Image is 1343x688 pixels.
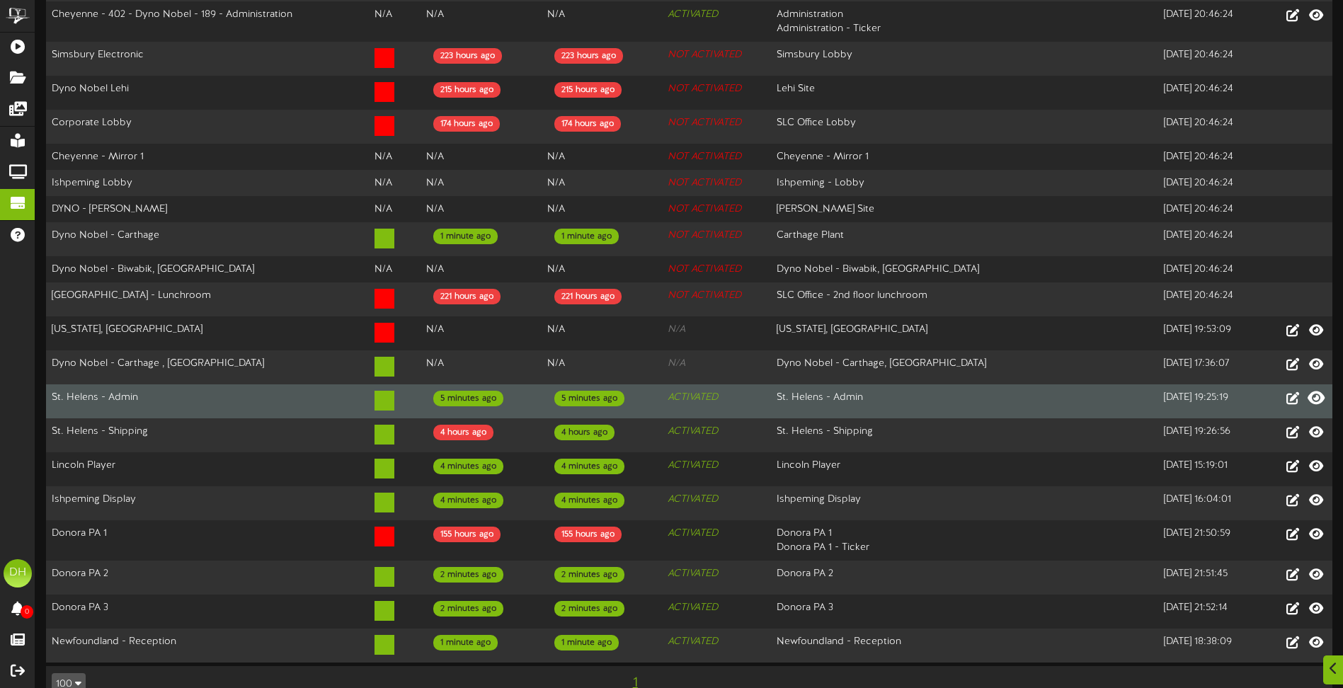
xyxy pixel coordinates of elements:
td: N/A [421,1,541,42]
td: St. Helens - Admin [46,384,369,418]
td: [DATE] 20:46:24 [1158,222,1262,256]
td: Cheyenne - Mirror 1 [46,144,369,170]
div: 1 minute ago [554,229,619,244]
td: [DATE] 19:53:09 [1158,316,1262,350]
td: SLC Office - 2nd floor lunchroom [771,282,1158,316]
td: Lehi Site [771,76,1158,110]
td: Newfoundland - Reception [771,629,1158,663]
td: Donora PA 2 [771,561,1158,595]
td: Cheyenne - 402 - Dyno Nobel - 189 - Administration [46,1,369,42]
div: 215 hours ago [554,82,622,98]
i: NOT ACTIVATED [668,290,741,301]
td: Ishpeming - Lobby [771,170,1158,196]
div: 215 hours ago [433,82,501,98]
td: [DATE] 20:46:24 [1158,170,1262,196]
td: Donora PA 1 Donora PA 1 - Ticker [771,520,1158,561]
td: N/A [542,144,662,170]
td: [DATE] 17:36:07 [1158,350,1262,384]
td: [DATE] 20:46:24 [1158,282,1262,316]
i: ACTIVATED [668,426,718,437]
div: 4 minutes ago [554,459,624,474]
div: 155 hours ago [433,527,501,542]
div: 4 hours ago [554,425,615,440]
td: N/A [421,256,541,282]
div: 221 hours ago [433,289,501,304]
span: 0 [21,605,33,619]
td: N/A [421,170,541,196]
td: [DATE] 20:46:24 [1158,76,1262,110]
td: [DATE] 21:50:59 [1158,520,1262,561]
i: NOT ACTIVATED [668,50,741,60]
div: 4 hours ago [433,425,493,440]
td: Donora PA 3 [46,595,369,629]
td: [DATE] 20:46:24 [1158,144,1262,170]
div: 2 minutes ago [433,601,503,617]
td: Corporate Lobby [46,110,369,144]
div: 5 minutes ago [433,391,503,406]
td: N/A [369,196,421,222]
td: [DATE] 20:46:24 [1158,42,1262,76]
td: Simsbury Lobby [771,42,1158,76]
i: ACTIVATED [668,568,718,579]
td: [DATE] 19:26:56 [1158,418,1262,452]
td: [DATE] 18:38:09 [1158,629,1262,663]
i: ACTIVATED [668,494,718,505]
td: Ishpeming Lobby [46,170,369,196]
i: ACTIVATED [668,602,718,613]
td: [GEOGRAPHIC_DATA] - Lunchroom [46,282,369,316]
div: 2 minutes ago [433,567,503,583]
i: NOT ACTIVATED [668,264,741,275]
td: Donora PA 1 [46,520,369,561]
td: Dyno Nobel Lehi [46,76,369,110]
td: SLC Office Lobby [771,110,1158,144]
div: 221 hours ago [554,289,622,304]
td: N/A [542,170,662,196]
td: [DATE] 20:46:24 [1158,110,1262,144]
td: N/A [369,1,421,42]
td: N/A [421,350,541,384]
i: NOT ACTIVATED [668,117,741,128]
i: N/A [668,358,685,369]
td: St. Helens - Shipping [771,418,1158,452]
td: Administration Administration - Ticker [771,1,1158,42]
td: N/A [421,144,541,170]
td: Lincoln Player [771,452,1158,486]
div: 223 hours ago [433,48,502,64]
i: ACTIVATED [668,9,718,20]
td: Dyno Nobel - Carthage, [GEOGRAPHIC_DATA] [771,350,1158,384]
i: NOT ACTIVATED [668,151,741,162]
td: [DATE] 19:25:19 [1158,384,1262,418]
div: 1 minute ago [433,635,498,650]
td: N/A [542,1,662,42]
div: 174 hours ago [433,116,500,132]
td: N/A [542,256,662,282]
td: N/A [542,350,662,384]
td: Donora PA 3 [771,595,1158,629]
td: N/A [421,196,541,222]
i: ACTIVATED [668,636,718,647]
td: [DATE] 21:51:45 [1158,561,1262,595]
td: St. Helens - Admin [771,384,1158,418]
td: [US_STATE], [GEOGRAPHIC_DATA] [771,316,1158,350]
td: [DATE] 20:46:24 [1158,1,1262,42]
div: 1 minute ago [433,229,498,244]
td: [PERSON_NAME] Site [771,196,1158,222]
td: N/A [421,316,541,350]
i: NOT ACTIVATED [668,178,741,188]
div: 155 hours ago [554,527,622,542]
td: St. Helens - Shipping [46,418,369,452]
td: Dyno Nobel - Biwabik, [GEOGRAPHIC_DATA] [771,256,1158,282]
td: N/A [369,170,421,196]
td: Dyno Nobel - Carthage [46,222,369,256]
div: 2 minutes ago [554,567,624,583]
td: DYNO - [PERSON_NAME] [46,196,369,222]
td: Cheyenne - Mirror 1 [771,144,1158,170]
td: [DATE] 16:04:01 [1158,486,1262,520]
td: [DATE] 21:52:14 [1158,595,1262,629]
i: ACTIVATED [668,392,718,403]
td: Ishpeming Display [46,486,369,520]
td: N/A [542,196,662,222]
i: NOT ACTIVATED [668,84,741,94]
i: NOT ACTIVATED [668,230,741,241]
div: DH [4,559,32,587]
